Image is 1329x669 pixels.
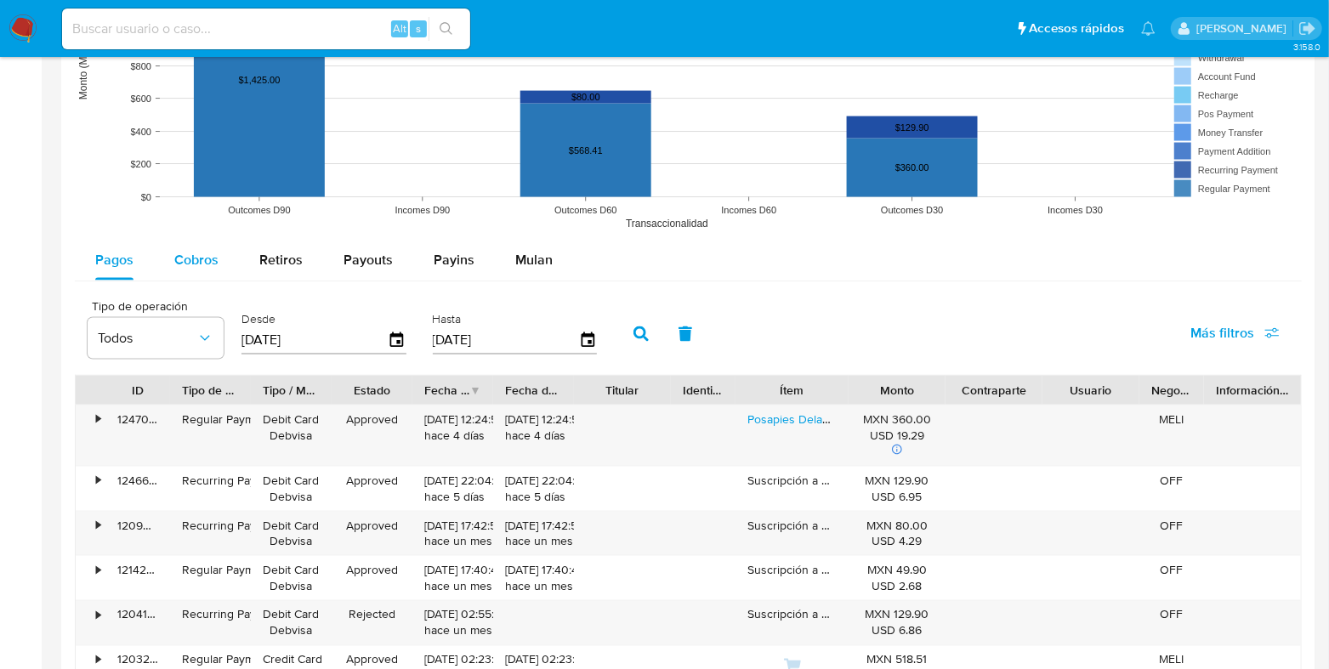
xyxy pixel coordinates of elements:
span: Accesos rápidos [1029,20,1124,37]
a: Salir [1298,20,1316,37]
button: search-icon [429,17,463,41]
p: carlos.soto@mercadolibre.com.mx [1196,20,1292,37]
span: s [416,20,421,37]
span: 3.158.0 [1293,40,1320,54]
span: Alt [393,20,406,37]
a: Notificaciones [1141,21,1156,36]
input: Buscar usuario o caso... [62,18,470,40]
